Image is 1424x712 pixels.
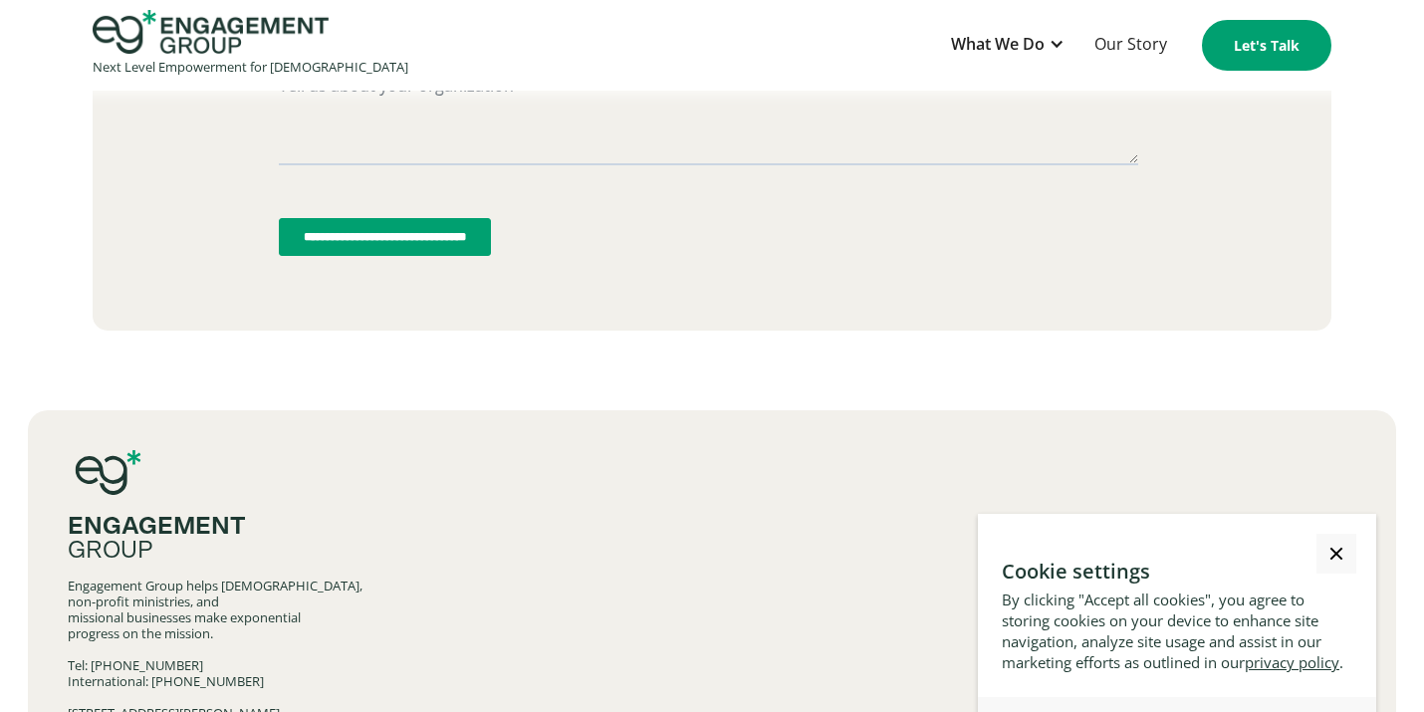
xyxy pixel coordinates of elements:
[93,10,329,54] img: Engagement Group Logo Icon
[1002,590,1352,673] div: By clicking "Accept all cookies", you agree to storing cookies on your device to enhance site nav...
[1336,554,1337,555] div: Close Cookie Popup
[1002,558,1352,586] div: Cookie settings
[68,515,246,539] strong: Engagement
[434,81,533,103] span: Organization
[68,450,148,495] img: Engagement Group stacked logo
[1202,20,1331,71] a: Let's Talk
[93,54,408,81] div: Next Level Empowerment for [DEMOGRAPHIC_DATA]
[1245,652,1339,672] a: privacy policy
[951,31,1045,58] div: What We Do
[941,21,1074,70] div: What We Do
[93,10,408,81] a: home
[1316,534,1356,574] a: Close Cookie Popup
[68,515,1356,563] div: Group
[1084,21,1177,70] a: Our Story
